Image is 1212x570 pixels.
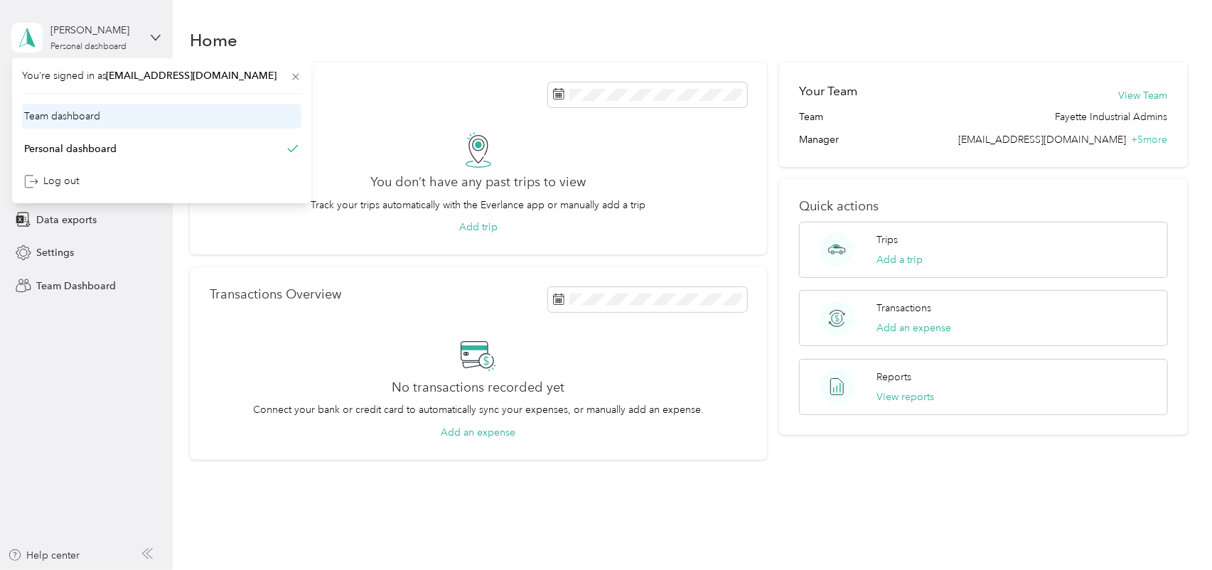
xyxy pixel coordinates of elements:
p: Quick actions [799,199,1167,214]
div: [PERSON_NAME] [50,23,139,38]
h2: No transactions recorded yet [392,380,564,395]
p: Transactions Overview [210,287,341,302]
span: [EMAIL_ADDRESS][DOMAIN_NAME] [959,134,1127,146]
span: Manager [799,132,839,147]
span: Team [799,109,823,124]
button: Add trip [459,220,498,235]
span: [EMAIL_ADDRESS][DOMAIN_NAME] [107,70,277,82]
span: + 5 more [1132,134,1168,146]
span: Fayette Industrial Admins [1056,109,1168,124]
p: Connect your bank or credit card to automatically sync your expenses, or manually add an expense. [253,402,704,417]
button: Help center [8,548,80,563]
div: Log out [24,173,79,188]
button: View Team [1119,88,1168,103]
span: Team Dashboard [36,279,116,294]
button: Add an expense [441,425,515,440]
p: Transactions [877,301,932,316]
div: Personal dashboard [24,141,117,156]
div: Team dashboard [24,109,100,124]
button: Add a trip [877,252,923,267]
span: You’re signed in as [22,68,301,83]
h2: Your Team [799,82,857,100]
h2: You don’t have any past trips to view [370,175,586,190]
span: Settings [36,245,74,260]
span: Data exports [36,213,97,227]
p: Track your trips automatically with the Everlance app or manually add a trip [311,198,645,213]
h1: Home [190,33,237,48]
div: Personal dashboard [50,43,127,51]
p: Trips [877,232,899,247]
iframe: Everlance-gr Chat Button Frame [1132,490,1212,570]
p: Reports [877,370,912,385]
button: Add an expense [877,321,952,335]
button: View reports [877,389,935,404]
